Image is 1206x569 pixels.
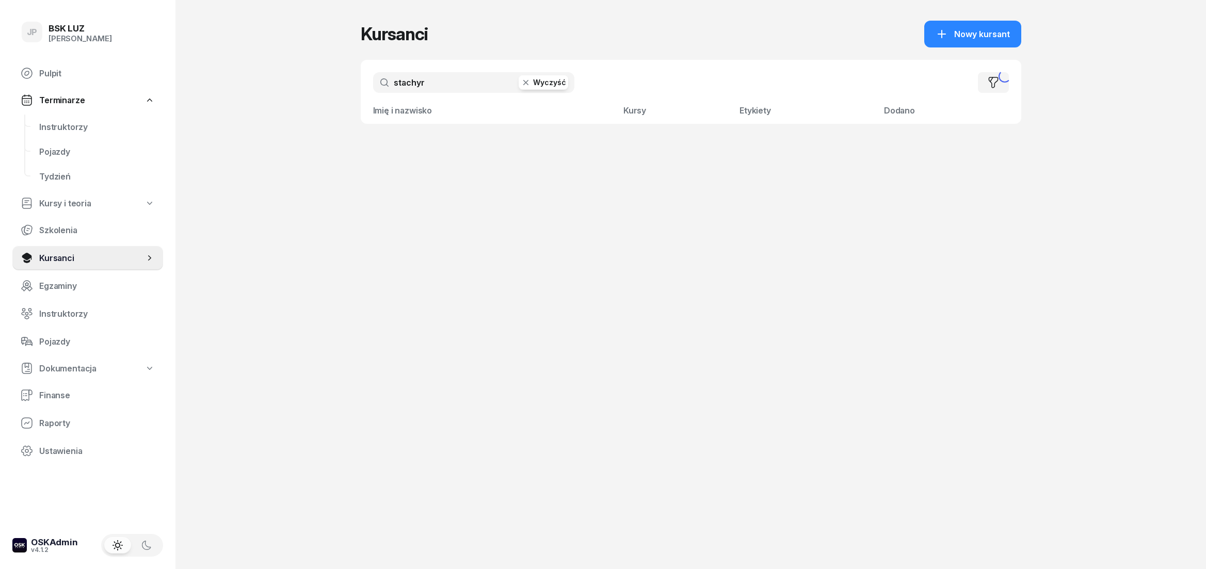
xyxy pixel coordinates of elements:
span: Dokumentacja [39,364,97,373]
a: Instruktorzy [31,115,163,139]
a: Szkolenia [12,218,163,242]
button: Wyczyść [519,75,568,90]
th: Etykiety [733,105,878,124]
span: Kursanci [39,253,144,263]
div: BSK LUZ [49,24,112,33]
span: Terminarze [39,95,85,105]
button: Nowy kursant [924,21,1021,47]
span: Pojazdy [39,147,155,157]
a: Kursy i teoria [12,192,163,215]
div: [PERSON_NAME] [49,34,112,43]
div: OSKAdmin [31,538,78,547]
a: Pojazdy [12,329,163,354]
a: Raporty [12,411,163,435]
a: Egzaminy [12,273,163,298]
span: Tydzień [39,172,155,182]
span: Instruktorzy [39,309,155,319]
span: JP [27,28,38,37]
a: Finanse [12,383,163,408]
input: Szukaj [373,72,574,93]
img: logo-xs-dark@2x.png [12,538,27,552]
th: Imię i nazwisko [361,105,617,124]
a: Ustawienia [12,438,163,463]
th: Dodano [878,105,1021,124]
th: Kursy [617,105,733,124]
div: v4.1.2 [31,547,78,553]
a: Kursanci [12,246,163,270]
span: Szkolenia [39,225,155,235]
a: Dokumentacja [12,357,163,380]
span: Pulpit [39,69,155,78]
a: Pulpit [12,61,163,86]
span: Instruktorzy [39,122,155,132]
span: Nowy kursant [954,29,1010,39]
a: Tydzień [31,164,163,189]
a: Pojazdy [31,139,163,164]
h1: Kursanci [361,25,428,43]
a: Terminarze [12,89,163,111]
span: Ustawienia [39,446,155,456]
span: Pojazdy [39,337,155,347]
span: Kursy i teoria [39,199,91,208]
span: Finanse [39,391,155,400]
span: Egzaminy [39,281,155,291]
a: Instruktorzy [12,301,163,326]
span: Raporty [39,418,155,428]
